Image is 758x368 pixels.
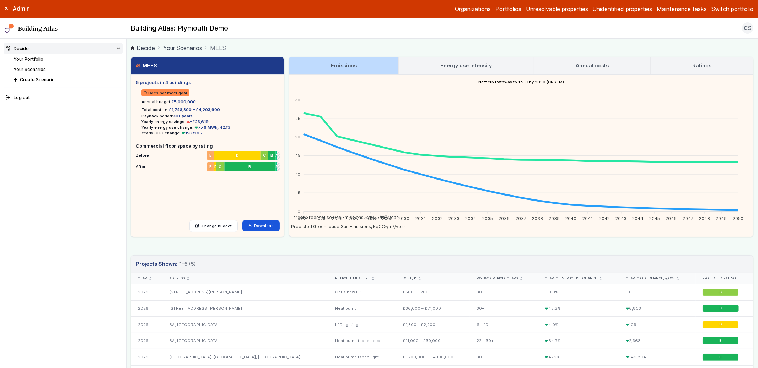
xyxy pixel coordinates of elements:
[651,57,753,74] a: Ratings
[455,5,491,13] a: Organizations
[382,215,393,221] tspan: 2029
[6,45,29,52] div: Decide
[296,153,300,158] tspan: 15
[720,306,722,311] span: B
[275,164,277,170] span: A
[599,215,610,221] tspan: 2042
[616,215,627,221] tspan: 2043
[169,306,242,311] a: [STREET_ADDRESS][PERSON_NAME]
[289,75,753,89] h4: Netzero Pathway to 1.5°C by 2050 (CRREM)
[733,215,743,221] tspan: 2050
[432,215,443,221] tspan: 2032
[136,161,279,170] li: After
[649,215,660,221] tspan: 2045
[171,99,196,104] span: £5,000,000
[664,276,674,280] span: kgCO₂
[719,322,722,327] span: D
[242,220,280,231] a: Download
[583,215,593,221] tspan: 2041
[449,215,460,221] tspan: 2033
[296,171,300,176] tspan: 10
[298,190,300,195] tspan: 5
[396,284,470,300] div: £500 – £700
[538,349,619,365] div: 47.2%
[566,215,577,221] tspan: 2040
[165,107,220,112] summary: £1,748,800 – £4,203,900
[169,355,300,359] a: [GEOGRAPHIC_DATA], [GEOGRAPHIC_DATA], [GEOGRAPHIC_DATA]
[482,215,493,221] tspan: 2035
[328,349,396,365] div: Heat pump fabric light
[619,349,696,365] div: 146,804
[270,153,273,158] span: B
[335,276,370,281] span: Retrofit measure
[619,317,696,333] div: 109
[131,44,155,52] a: Decide
[403,276,416,281] span: Cost, £
[349,215,359,221] tspan: 2027
[699,215,710,221] tspan: 2048
[169,322,219,327] a: 6A, [GEOGRAPHIC_DATA]
[619,284,696,300] div: 0
[286,215,398,220] span: Target Greenhouse Gas Emissions, kgCO₂/m²/year
[626,276,674,281] span: Yearly GHG change,
[131,284,162,300] div: 2026
[538,317,619,333] div: 4.0%
[138,276,147,281] span: Year
[526,5,588,13] a: Unresolvable properties
[495,5,521,13] a: Portfolios
[332,215,343,221] tspan: 2026
[470,349,538,365] div: 30+
[744,24,752,32] span: CS
[619,333,696,349] div: 2,368
[141,119,279,125] li: Yearly energy savings:
[131,300,162,317] div: 2026
[11,75,123,85] button: Create Scenario
[131,333,162,349] div: 2026
[295,116,300,121] tspan: 25
[619,300,696,317] div: 6,803
[742,22,753,34] button: CS
[173,114,193,119] span: 30+ years
[169,338,219,343] a: 6A, [GEOGRAPHIC_DATA]
[236,153,239,158] span: D
[141,113,279,119] li: Payback period:
[396,300,470,317] div: £36,000 – £71,000
[315,215,326,221] tspan: 2025
[295,97,300,102] tspan: 30
[193,125,231,130] span: 776 MWh, 42.1%
[532,215,543,221] tspan: 2038
[396,349,470,365] div: £1,700,000 – £4,100,000
[136,79,279,86] h5: 5 projects in 4 buildings
[666,215,677,221] tspan: 2046
[163,44,202,52] a: Your Scenarios
[169,276,185,281] span: Address
[683,215,693,221] tspan: 2047
[545,276,597,281] span: Yearly energy use change
[189,220,238,232] a: Change budget
[136,149,279,159] li: Before
[466,215,477,221] tspan: 2034
[210,44,226,52] span: MEES
[297,209,300,214] tspan: 0
[286,224,405,229] span: Predicted Greenhouse Gas Emissions, kgCO₂/m²/year
[516,215,526,221] tspan: 2037
[136,143,279,149] h5: Commercial floor space by rating
[141,89,189,96] span: Does not meet goal
[416,215,426,221] tspan: 2031
[131,24,228,33] h2: Building Atlas: Plymouth Demo
[14,56,43,62] a: Your Portfolio
[186,119,209,124] span: -£23,619
[136,62,157,70] h3: MEES
[131,317,162,333] div: 2026
[328,333,396,349] div: Heat pump fabric deep
[299,215,309,221] tspan: 2024
[538,284,619,300] div: 0.0%
[131,349,162,365] div: 2026
[219,164,221,170] span: C
[470,317,538,333] div: 6 – 10
[331,62,357,70] h3: Emissions
[328,284,396,300] div: Get a new EPC
[141,125,279,130] li: Yearly energy use change:
[470,284,538,300] div: 30+
[470,300,538,317] div: 30+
